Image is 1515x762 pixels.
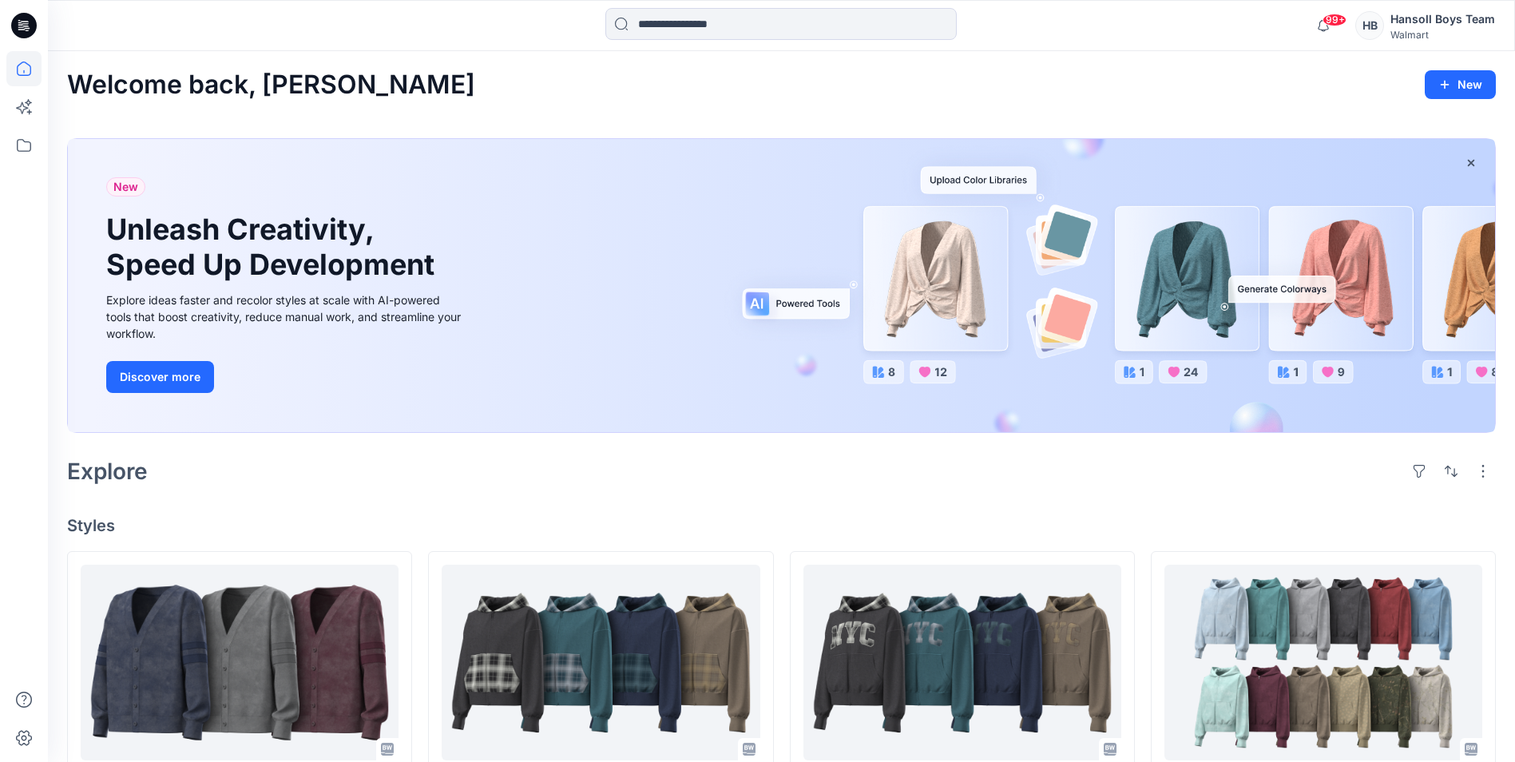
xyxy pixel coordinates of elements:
[1390,10,1495,29] div: Hansoll Boys Team
[442,565,759,760] a: HQTBA_WA FLANNEL FLEECE FULL ZIP
[106,361,214,393] button: Discover more
[67,70,475,100] h2: Welcome back, [PERSON_NAME]
[106,292,466,342] div: Explore ideas faster and recolor styles at scale with AI-powered tools that boost creativity, red...
[1425,70,1496,99] button: New
[113,177,138,196] span: New
[67,458,148,484] h2: Explore
[106,361,466,393] a: Discover more
[106,212,442,281] h1: Unleash Creativity, Speed Up Development
[1164,565,1482,760] a: HQTBA_WA FLEECE FULL ZIP
[1390,29,1495,41] div: Walmart
[81,565,399,760] a: HQTBA_WA FLEECE WASH CARDIGAN
[67,516,1496,535] h4: Styles
[803,565,1121,760] a: HQTBA_ WA GRAPHIC FLEECE FULL ZIP
[1323,14,1346,26] span: 99+
[1355,11,1384,40] div: HB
